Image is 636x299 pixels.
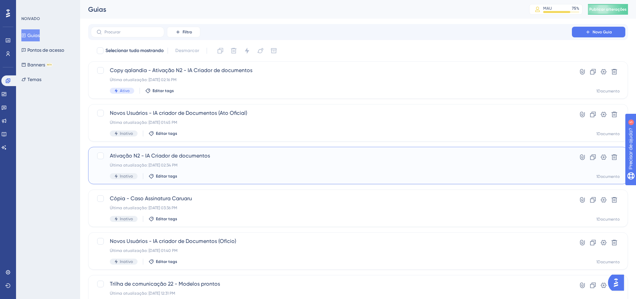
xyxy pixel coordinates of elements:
[120,131,133,136] font: Inativo
[16,3,57,8] font: Precisar de ajuda?
[145,88,174,93] button: Editar tags
[120,217,133,221] font: Inativo
[149,131,177,136] button: Editar tags
[47,63,52,66] font: BETA
[596,217,620,222] font: 1Documento
[156,131,177,136] font: Editar tags
[156,174,177,179] font: Editar tags
[21,16,40,21] font: NOIVADO
[153,88,174,93] font: Editar tags
[543,6,552,11] font: MAU
[104,30,159,34] input: Procurar
[167,27,200,37] button: Filtro
[183,30,192,34] font: Filtro
[27,33,40,38] font: Guias
[21,44,64,56] button: Pontos de acesso
[110,195,192,202] font: Cópia - Caso Assinatura Caruaru
[572,27,625,37] button: Novo Guia
[110,110,247,116] font: Novos Usuários - IA criador de Documentos (Ato Oficial)
[588,4,628,15] button: Publicar alterações
[27,47,64,53] font: Pontos de acesso
[88,5,106,13] font: Guias
[110,77,177,82] font: Última atualização: [DATE] 02:16 PM
[110,153,210,159] font: Ativação N2 - IA Criador de documentos
[21,29,40,41] button: Guias
[110,281,220,287] font: Trilha de comunicação 22 - Modelos prontos
[105,48,164,53] font: Selecionar tudo mostrando
[110,67,252,73] font: Copy qalandia - Ativação N2 - IA Criador de documentos
[120,88,130,93] font: Ativo
[110,206,177,210] font: Última atualização: [DATE] 03:36 PM
[156,217,177,221] font: Editar tags
[110,248,178,253] font: Última atualização: [DATE] 01:40 PM
[572,6,576,11] font: 75
[110,291,175,296] font: Última atualização: [DATE] 12:31 PM
[27,62,45,67] font: Banners
[149,259,177,264] button: Editar tags
[156,259,177,264] font: Editar tags
[110,163,178,168] font: Última atualização: [DATE] 02:34 PM
[21,73,41,85] button: Temas
[593,30,612,34] font: Novo Guia
[596,174,620,179] font: 1Documento
[120,259,133,264] font: Inativo
[149,216,177,222] button: Editar tags
[21,59,52,71] button: BannersBETA
[596,131,620,136] font: 1Documento
[110,120,177,125] font: Última atualização: [DATE] 01:45 PM
[576,6,579,11] font: %
[589,7,627,12] font: Publicar alterações
[27,77,41,82] font: Temas
[596,89,620,93] font: 1Documento
[149,174,177,179] button: Editar tags
[110,238,236,244] font: Novos Usuários - IA criador de Documentos (Ofício)
[608,273,628,293] iframe: Iniciador do Assistente de IA do UserGuiding
[596,260,620,264] font: 1Documento
[120,174,133,179] font: Inativo
[62,4,64,8] font: 5
[175,48,199,53] font: Desmarcar
[172,45,203,57] button: Desmarcar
